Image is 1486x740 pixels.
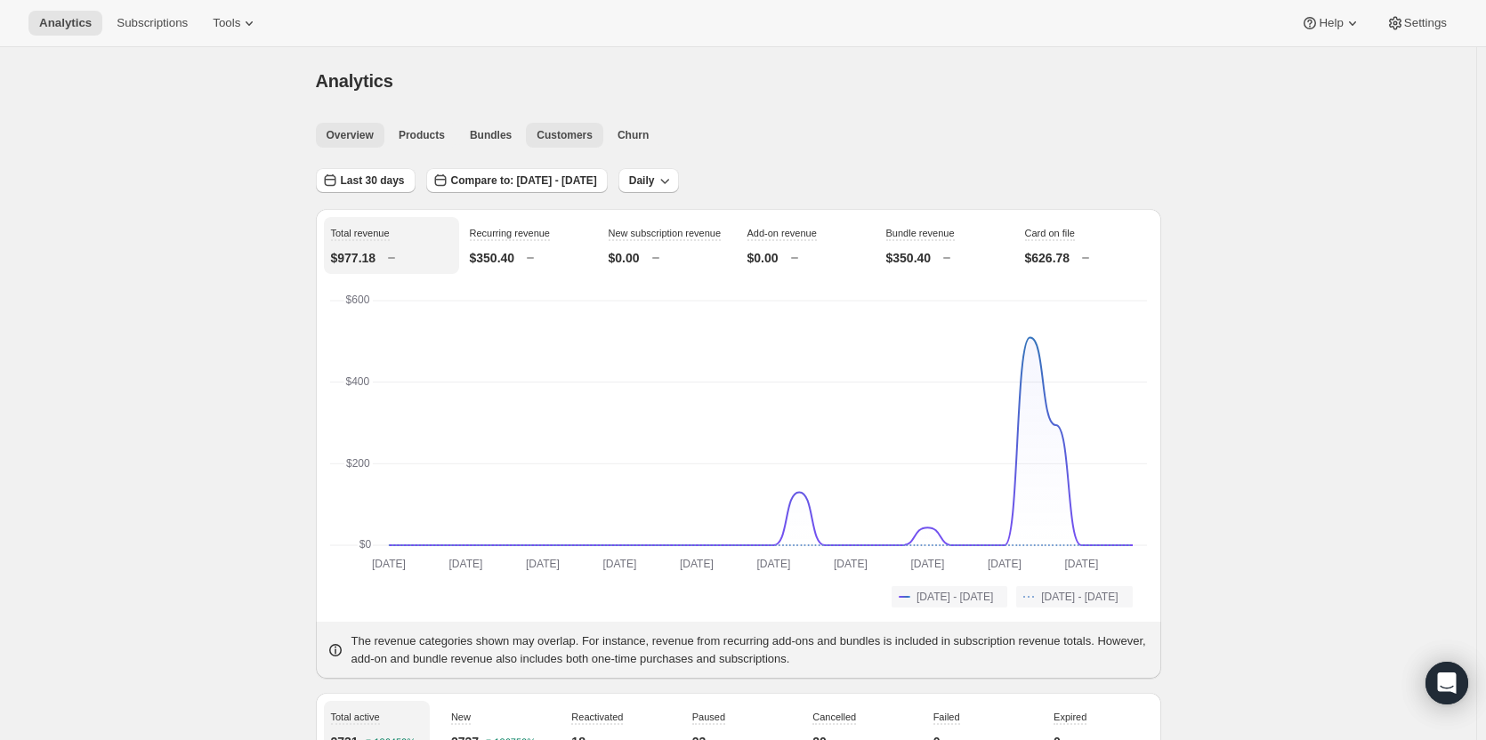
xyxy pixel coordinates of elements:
button: [DATE] - [DATE] [892,586,1007,607]
span: Compare to: [DATE] - [DATE] [451,173,597,188]
text: $400 [345,375,369,388]
p: $350.40 [886,249,932,267]
button: Help [1290,11,1371,36]
button: Last 30 days [316,168,416,193]
span: Overview [327,128,374,142]
button: Daily [618,168,680,193]
button: Compare to: [DATE] - [DATE] [426,168,608,193]
span: Last 30 days [341,173,405,188]
div: Open Intercom Messenger [1425,662,1468,704]
button: Tools [202,11,269,36]
span: Products [399,128,445,142]
text: [DATE] [833,558,867,570]
span: Daily [629,173,655,188]
text: [DATE] [910,558,944,570]
text: [DATE] [602,558,636,570]
p: $626.78 [1025,249,1070,267]
span: Total active [331,712,380,722]
text: [DATE] [448,558,482,570]
span: Subscriptions [117,16,188,30]
p: $0.00 [747,249,779,267]
span: Tools [213,16,240,30]
text: $200 [346,457,370,470]
span: Customers [537,128,593,142]
text: [DATE] [1064,558,1098,570]
button: [DATE] - [DATE] [1016,586,1132,607]
text: [DATE] [987,558,1021,570]
span: Help [1319,16,1343,30]
button: Subscriptions [106,11,198,36]
span: [DATE] - [DATE] [917,590,993,604]
span: New [451,712,471,722]
text: $600 [345,294,369,306]
p: $977.18 [331,249,376,267]
text: $0 [359,538,371,551]
span: Cancelled [812,712,856,722]
text: [DATE] [526,558,560,570]
span: Recurring revenue [470,228,551,238]
span: Settings [1404,16,1447,30]
span: Paused [692,712,725,722]
button: Analytics [28,11,102,36]
span: Analytics [39,16,92,30]
button: Settings [1376,11,1458,36]
span: Reactivated [571,712,623,722]
p: $350.40 [470,249,515,267]
span: Bundles [470,128,512,142]
p: The revenue categories shown may overlap. For instance, revenue from recurring add-ons and bundle... [351,632,1151,668]
span: New subscription revenue [609,228,722,238]
span: Churn [618,128,649,142]
span: Bundle revenue [886,228,955,238]
span: Failed [933,712,960,722]
text: [DATE] [679,558,713,570]
text: [DATE] [756,558,790,570]
span: Add-on revenue [747,228,817,238]
span: Expired [1054,712,1086,722]
p: $0.00 [609,249,640,267]
span: Card on file [1025,228,1075,238]
span: [DATE] - [DATE] [1041,590,1118,604]
span: Total revenue [331,228,390,238]
text: [DATE] [372,558,406,570]
span: Analytics [316,71,393,91]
